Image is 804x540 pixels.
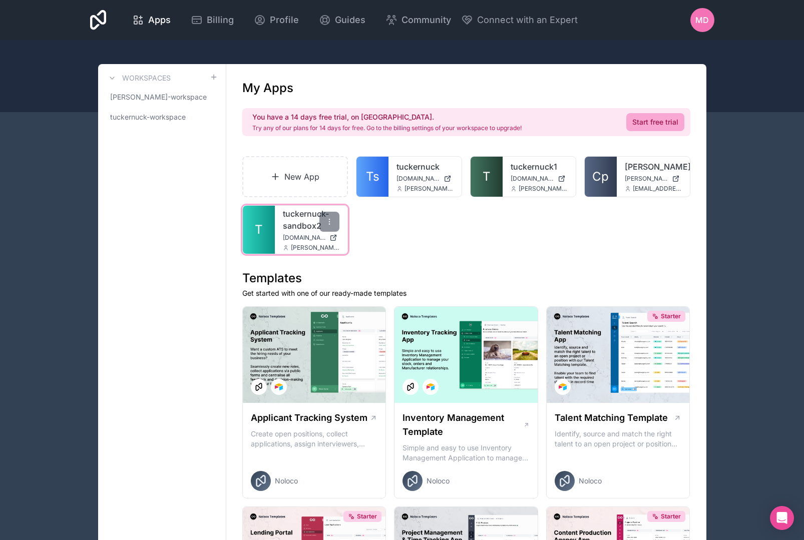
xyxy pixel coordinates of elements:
div: Open Intercom Messenger [770,506,794,530]
a: Workspaces [106,72,171,84]
p: Create open positions, collect applications, assign interviewers, centralise candidate feedback a... [251,429,378,449]
span: [PERSON_NAME]-workspace [110,92,207,102]
a: tuckernuck-sandbox2 [283,208,340,232]
h1: Applicant Tracking System [251,411,367,425]
a: New App [242,156,348,197]
span: [PERSON_NAME][EMAIL_ADDRESS][DOMAIN_NAME] [291,244,340,252]
span: Cp [592,169,609,185]
a: Community [377,9,459,31]
span: Starter [661,312,681,320]
a: [DOMAIN_NAME] [511,175,568,183]
a: Guides [311,9,373,31]
span: [PERSON_NAME][EMAIL_ADDRESS][DOMAIN_NAME] [519,185,568,193]
p: Simple and easy to use Inventory Management Application to manage your stock, orders and Manufact... [403,443,530,463]
span: MD [695,14,709,26]
a: T [243,206,275,254]
span: Community [401,13,451,27]
p: Try any of our plans for 14 days for free. Go to the billing settings of your workspace to upgrade! [252,124,522,132]
h1: Templates [242,270,690,286]
span: [EMAIL_ADDRESS][DOMAIN_NAME] [633,185,682,193]
h3: Workspaces [122,73,171,83]
a: Start free trial [626,113,684,131]
a: [DOMAIN_NAME] [283,234,340,242]
span: [PERSON_NAME][EMAIL_ADDRESS][DOMAIN_NAME] [405,185,454,193]
span: [DOMAIN_NAME] [396,175,440,183]
span: tuckernuck-workspace [110,112,186,122]
span: Starter [357,512,377,520]
button: Connect with an Expert [461,13,578,27]
a: [PERSON_NAME]-workspace [106,88,218,106]
span: Ts [366,169,379,185]
a: [DOMAIN_NAME] [396,175,454,183]
h2: You have a 14 days free trial, on [GEOGRAPHIC_DATA]. [252,112,522,122]
a: Apps [124,9,179,31]
a: tuckernuck-workspace [106,108,218,126]
p: Get started with one of our ready-made templates [242,288,690,298]
a: [PERSON_NAME] [625,161,682,173]
span: [DOMAIN_NAME] [283,234,326,242]
img: Airtable Logo [427,383,435,391]
a: T [471,157,503,197]
span: T [483,169,491,185]
span: Connect with an Expert [477,13,578,27]
h1: Inventory Management Template [403,411,523,439]
a: Cp [585,157,617,197]
span: Noloco [275,476,298,486]
img: Airtable Logo [275,383,283,391]
a: Ts [356,157,388,197]
span: Guides [335,13,365,27]
a: [PERSON_NAME][DOMAIN_NAME] [625,175,682,183]
a: Profile [246,9,307,31]
p: Identify, source and match the right talent to an open project or position with our Talent Matchi... [555,429,682,449]
span: Profile [270,13,299,27]
span: [DOMAIN_NAME] [511,175,554,183]
span: Starter [661,512,681,520]
a: tuckernuck [396,161,454,173]
span: T [255,222,263,238]
span: Apps [148,13,171,27]
span: [PERSON_NAME][DOMAIN_NAME] [625,175,668,183]
h1: Talent Matching Template [555,411,668,425]
span: Noloco [579,476,602,486]
span: Billing [207,13,234,27]
a: tuckernuck1 [511,161,568,173]
img: Airtable Logo [559,383,567,391]
span: Noloco [427,476,450,486]
h1: My Apps [242,80,293,96]
a: Billing [183,9,242,31]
